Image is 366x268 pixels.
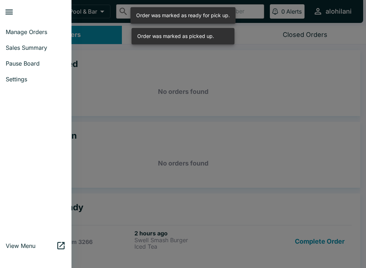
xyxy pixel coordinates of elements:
span: Sales Summary [6,44,66,51]
span: Settings [6,76,66,83]
span: Pause Board [6,60,66,67]
div: Order was marked as ready for pick up. [136,9,230,21]
span: Manage Orders [6,28,66,35]
span: View Menu [6,242,56,249]
div: Order was marked as picked up. [137,30,214,42]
